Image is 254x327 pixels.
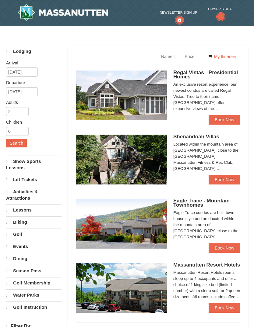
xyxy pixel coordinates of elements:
[6,139,27,147] button: Search
[173,262,240,268] span: Massanutten Resort Hotels
[6,174,62,185] a: Lift Tickets
[6,60,57,66] label: Arrival
[204,52,243,61] a: My Itinerary
[76,71,167,120] img: 19218991-1-902409a9.jpg
[209,303,240,313] a: Book Now
[173,210,240,240] div: Eagle Trace condos are built town-house style and are located within the mountain area of [GEOGRA...
[173,141,240,172] div: Located within the mountain area of [GEOGRAPHIC_DATA], close to the [GEOGRAPHIC_DATA], Massanutte...
[6,99,57,105] label: Adults
[6,229,62,240] a: Golf
[6,301,62,313] a: Golf Instruction
[173,134,219,139] span: Shenandoah Villas
[157,50,180,63] a: Name
[160,9,197,22] a: Newsletter Sign Up
[209,243,240,253] a: Book Now
[76,135,167,184] img: 19219019-2-e70bf45f.jpg
[160,9,197,15] span: Newsletter Sign Up
[6,289,62,301] a: Water Parks
[209,175,240,184] a: Book Now
[6,277,62,289] a: Golf Membership
[76,199,167,249] img: 19218983-1-9b289e55.jpg
[173,81,240,112] div: An exclusive resort experience, our newest condos are called Regal Vistas. True to their name, [G...
[6,186,62,204] a: Activities & Attractions
[76,263,167,313] img: 19219026-1-e3b4ac8e.jpg
[17,4,108,21] a: Massanutten Resort
[6,216,62,228] a: Biking
[6,80,57,86] label: Departure
[209,115,240,125] a: Book Now
[6,46,62,57] a: Lodging
[208,6,232,12] span: Owner's Site
[6,253,62,264] a: Dining
[6,119,57,125] label: Children
[180,50,202,63] a: Price
[6,241,62,252] a: Events
[173,270,240,300] div: Massanutten Resort Hotels rooms sleep up to 4 occupants and offer a choice of 1 king size bed (li...
[208,6,232,22] a: Owner's Site
[173,198,230,208] span: Eagle Trace - Mountain Townhomes
[6,265,62,277] a: Season Pass
[6,204,62,216] a: Lessons
[17,4,108,21] img: Massanutten Resort Logo
[173,70,238,80] span: Regal Vistas - Presidential Homes
[6,156,62,173] a: Snow Sports Lessons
